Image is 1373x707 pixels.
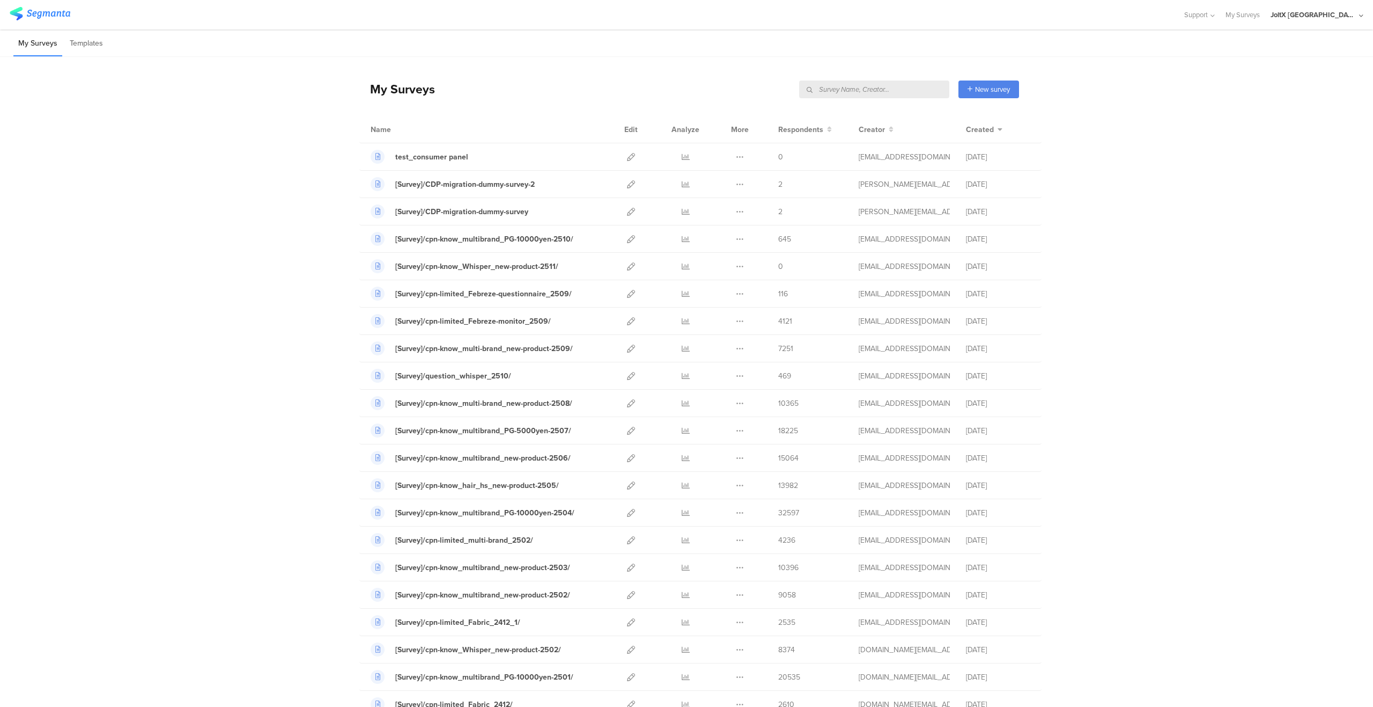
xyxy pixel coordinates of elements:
[371,533,533,547] a: [Survey]/cpn-limited_multi-brand_2502/
[966,343,1030,354] div: [DATE]
[778,151,783,163] span: 0
[371,588,570,602] a: [Survey]/cpn-know_multibrand_new-product-2502/
[966,425,1030,436] div: [DATE]
[395,589,570,601] div: [Survey]/cpn-know_multibrand_new-product-2502/
[859,316,950,327] div: kumai.ik@pg.com
[395,535,533,546] div: [Survey]/cpn-limited_multi-brand_2502/
[859,179,950,190] div: praharaj.sp.1@pg.com
[371,643,561,657] a: [Survey]/cpn-know_Whisper_new-product-2502/
[395,507,574,519] div: [Survey]/cpn-know_multibrand_PG-10000yen-2504/
[395,261,558,272] div: [Survey]/cpn-know_Whisper_new-product-2511/
[395,206,528,217] div: [Survey]/CDP-migration-dummy-survey
[395,480,559,491] div: [Survey]/cpn-know_hair_hs_new-product-2505/
[966,234,1030,245] div: [DATE]
[966,535,1030,546] div: [DATE]
[966,480,1030,491] div: [DATE]
[371,150,468,164] a: test_consumer panel
[859,206,950,217] div: praharaj.sp.1@pg.com
[859,453,950,464] div: kumai.ik@pg.com
[371,506,574,520] a: [Survey]/cpn-know_multibrand_PG-10000yen-2504/
[371,396,572,410] a: [Survey]/cpn-know_multi-brand_new-product-2508/
[966,151,1030,163] div: [DATE]
[395,617,520,628] div: [Survey]/cpn-limited_Fabric_2412_1/
[395,562,570,573] div: [Survey]/cpn-know_multibrand_new-product-2503/
[966,672,1030,683] div: [DATE]
[966,398,1030,409] div: [DATE]
[966,644,1030,655] div: [DATE]
[778,672,800,683] span: 20535
[371,451,571,465] a: [Survey]/cpn-know_multibrand_new-product-2506/
[778,453,799,464] span: 15064
[778,261,783,272] span: 0
[966,261,1030,272] div: [DATE]
[859,672,950,683] div: yokoyama.ky@pg.com
[10,7,70,20] img: segmanta logo
[371,177,535,191] a: [Survey]/CDP-migration-dummy-survey-2
[395,672,573,683] div: [Survey]/cpn-know_multibrand_PG-10000yen-2501/
[966,562,1030,573] div: [DATE]
[371,314,551,328] a: [Survey]/cpn-limited_Febreze-monitor_2509/
[859,535,950,546] div: kumai.ik@pg.com
[619,116,643,143] div: Edit
[395,425,571,436] div: [Survey]/cpn-know_multibrand_PG-5000yen-2507/
[966,288,1030,300] div: [DATE]
[65,31,108,56] li: Templates
[966,206,1030,217] div: [DATE]
[966,507,1030,519] div: [DATE]
[859,370,950,382] div: kumai.ik@pg.com
[778,644,795,655] span: 8374
[371,287,572,301] a: [Survey]/cpn-limited_Febreze-questionnaire_2509/
[859,288,950,300] div: kumai.ik@pg.com
[1184,10,1208,20] span: Support
[859,617,950,628] div: nakamura.s.4@pg.com
[371,424,571,438] a: [Survey]/cpn-know_multibrand_PG-5000yen-2507/
[778,425,798,436] span: 18225
[778,288,788,300] span: 116
[778,316,792,327] span: 4121
[778,234,791,245] span: 645
[859,644,950,655] div: yokoyama.ky@pg.com
[778,617,795,628] span: 2535
[371,124,435,135] div: Name
[371,560,570,574] a: [Survey]/cpn-know_multibrand_new-product-2503/
[13,31,62,56] li: My Surveys
[359,80,435,98] div: My Surveys
[395,644,561,655] div: [Survey]/cpn-know_Whisper_new-product-2502/
[859,234,950,245] div: kumai.ik@pg.com
[859,398,950,409] div: kumai.ik@pg.com
[859,425,950,436] div: kumai.ik@pg.com
[371,478,559,492] a: [Survey]/cpn-know_hair_hs_new-product-2505/
[778,124,823,135] span: Respondents
[371,232,573,246] a: [Survey]/cpn-know_multibrand_PG-10000yen-2510/
[395,316,551,327] div: [Survey]/cpn-limited_Febreze-monitor_2509/
[371,369,511,383] a: [Survey]/question_whisper_2510/
[395,453,571,464] div: [Survey]/cpn-know_multibrand_new-product-2506/
[778,179,783,190] span: 2
[778,562,799,573] span: 10396
[778,370,791,382] span: 469
[859,151,950,163] div: kumai.ik@pg.com
[778,535,795,546] span: 4236
[395,343,573,354] div: [Survey]/cpn-know_multi-brand_new-product-2509/
[371,615,520,629] a: [Survey]/cpn-limited_Fabric_2412_1/
[371,341,573,355] a: [Survey]/cpn-know_multi-brand_new-product-2509/
[395,234,573,245] div: [Survey]/cpn-know_multibrand_PG-10000yen-2510/
[859,480,950,491] div: kumai.ik@pg.com
[966,589,1030,601] div: [DATE]
[859,261,950,272] div: kumai.ik@pg.com
[371,205,528,218] a: [Survey]/CDP-migration-dummy-survey
[778,206,783,217] span: 2
[859,124,894,135] button: Creator
[859,507,950,519] div: kumai.ik@pg.com
[966,316,1030,327] div: [DATE]
[395,370,511,382] div: [Survey]/question_whisper_2510/
[966,370,1030,382] div: [DATE]
[966,124,994,135] span: Created
[371,259,558,273] a: [Survey]/cpn-know_Whisper_new-product-2511/
[778,507,799,519] span: 32597
[859,562,950,573] div: kumai.ik@pg.com
[966,179,1030,190] div: [DATE]
[778,398,799,409] span: 10365
[778,589,796,601] span: 9058
[395,288,572,300] div: [Survey]/cpn-limited_Febreze-questionnaire_2509/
